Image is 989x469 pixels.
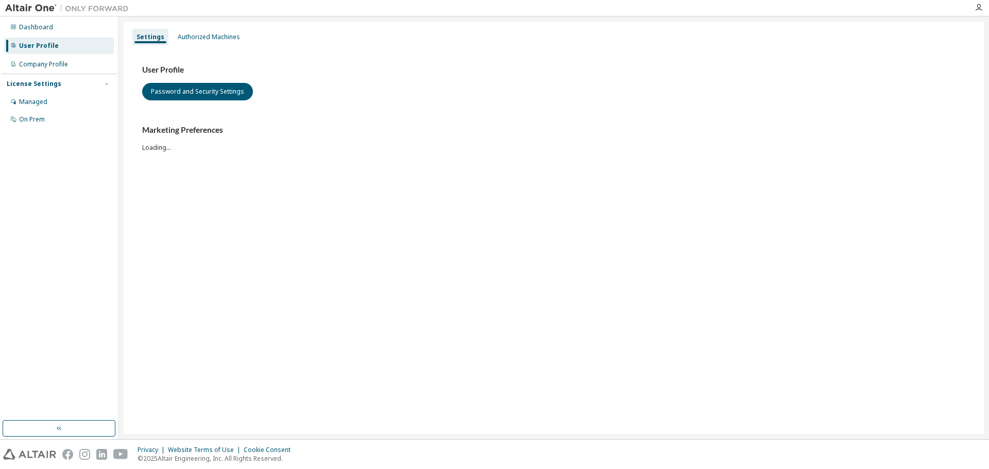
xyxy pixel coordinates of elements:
div: Dashboard [19,23,53,31]
img: instagram.svg [79,449,90,460]
div: Company Profile [19,60,68,68]
div: Managed [19,98,47,106]
img: altair_logo.svg [3,449,56,460]
div: Authorized Machines [178,33,240,41]
img: linkedin.svg [96,449,107,460]
div: On Prem [19,115,45,124]
div: Website Terms of Use [168,446,244,454]
img: Altair One [5,3,134,13]
button: Password and Security Settings [142,83,253,100]
div: User Profile [19,42,59,50]
img: youtube.svg [113,449,128,460]
div: Settings [137,33,164,41]
div: Privacy [138,446,168,454]
div: Loading... [142,125,965,151]
p: © 2025 Altair Engineering, Inc. All Rights Reserved. [138,454,297,463]
h3: Marketing Preferences [142,125,965,135]
div: Cookie Consent [244,446,297,454]
div: License Settings [7,80,61,88]
img: facebook.svg [62,449,73,460]
h3: User Profile [142,65,965,75]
